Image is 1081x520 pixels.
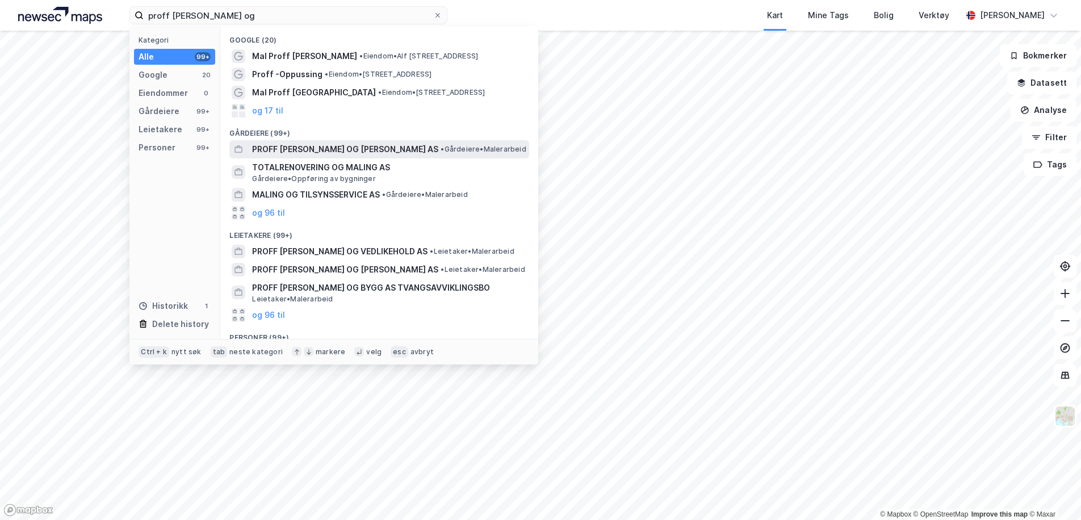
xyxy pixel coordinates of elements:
span: Leietaker • Malerarbeid [430,247,514,256]
button: Filter [1022,126,1076,149]
button: Analyse [1011,99,1076,121]
span: • [359,52,363,60]
div: Historikk [139,299,188,313]
button: Bokmerker [1000,44,1076,67]
span: Eiendom • [STREET_ADDRESS] [378,88,485,97]
div: Ctrl + k [139,346,169,358]
input: Søk på adresse, matrikkel, gårdeiere, leietakere eller personer [144,7,433,24]
div: Mine Tags [808,9,849,22]
button: Tags [1024,153,1076,176]
button: Datasett [1007,72,1076,94]
span: PROFF [PERSON_NAME] OG [PERSON_NAME] AS [252,263,438,276]
div: Eiendommer [139,86,188,100]
div: Leietakere [139,123,182,136]
div: Google (20) [220,27,538,47]
span: TOTALRENOVERING OG MALING AS [252,161,525,174]
a: Mapbox homepage [3,504,53,517]
div: Delete history [152,317,209,331]
div: markere [316,347,345,357]
button: og 17 til [252,104,283,118]
button: og 96 til [252,308,285,322]
div: 99+ [195,143,211,152]
span: • [382,190,386,199]
span: Gårdeiere • Oppføring av bygninger [252,174,375,183]
span: Eiendom • Alf [STREET_ADDRESS] [359,52,478,61]
span: • [441,145,444,153]
span: • [441,265,444,274]
span: Proff -Oppussing [252,68,322,81]
span: • [430,247,433,255]
div: Personer (99+) [220,324,538,345]
a: Mapbox [880,510,911,518]
span: Leietaker • Malerarbeid [441,265,525,274]
span: Gårdeiere • Malerarbeid [382,190,467,199]
div: 0 [202,89,211,98]
span: PROFF [PERSON_NAME] OG BYGG AS TVANGSAVVIKLINGSBO [252,281,525,295]
div: Alle [139,50,154,64]
span: • [378,88,382,97]
img: logo.a4113a55bc3d86da70a041830d287a7e.svg [18,7,102,24]
div: 20 [202,70,211,79]
span: MALING OG TILSYNSSERVICE AS [252,188,380,202]
div: velg [366,347,382,357]
div: [PERSON_NAME] [980,9,1045,22]
span: PROFF [PERSON_NAME] OG [PERSON_NAME] AS [252,142,438,156]
div: Verktøy [919,9,949,22]
span: Mal Proff [GEOGRAPHIC_DATA] [252,86,376,99]
div: Gårdeiere [139,104,179,118]
div: 99+ [195,52,211,61]
span: PROFF [PERSON_NAME] OG VEDLIKEHOLD AS [252,245,428,258]
div: Leietakere (99+) [220,222,538,242]
a: Improve this map [971,510,1028,518]
div: 99+ [195,107,211,116]
span: Eiendom • [STREET_ADDRESS] [325,70,431,79]
div: 1 [202,301,211,311]
a: OpenStreetMap [914,510,969,518]
div: Gårdeiere (99+) [220,120,538,140]
div: neste kategori [229,347,283,357]
div: nytt søk [171,347,202,357]
div: tab [211,346,228,358]
div: Kategori [139,36,215,44]
span: Mal Proff [PERSON_NAME] [252,49,357,63]
div: Google [139,68,167,82]
div: esc [391,346,408,358]
div: Bolig [874,9,894,22]
img: Z [1054,405,1076,427]
div: Personer [139,141,175,154]
span: Gårdeiere • Malerarbeid [441,145,526,154]
span: Leietaker • Malerarbeid [252,295,333,304]
div: 99+ [195,125,211,134]
button: og 96 til [252,206,285,220]
div: Kart [767,9,783,22]
span: • [325,70,328,78]
div: Kontrollprogram for chat [1024,466,1081,520]
div: avbryt [410,347,434,357]
iframe: Chat Widget [1024,466,1081,520]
